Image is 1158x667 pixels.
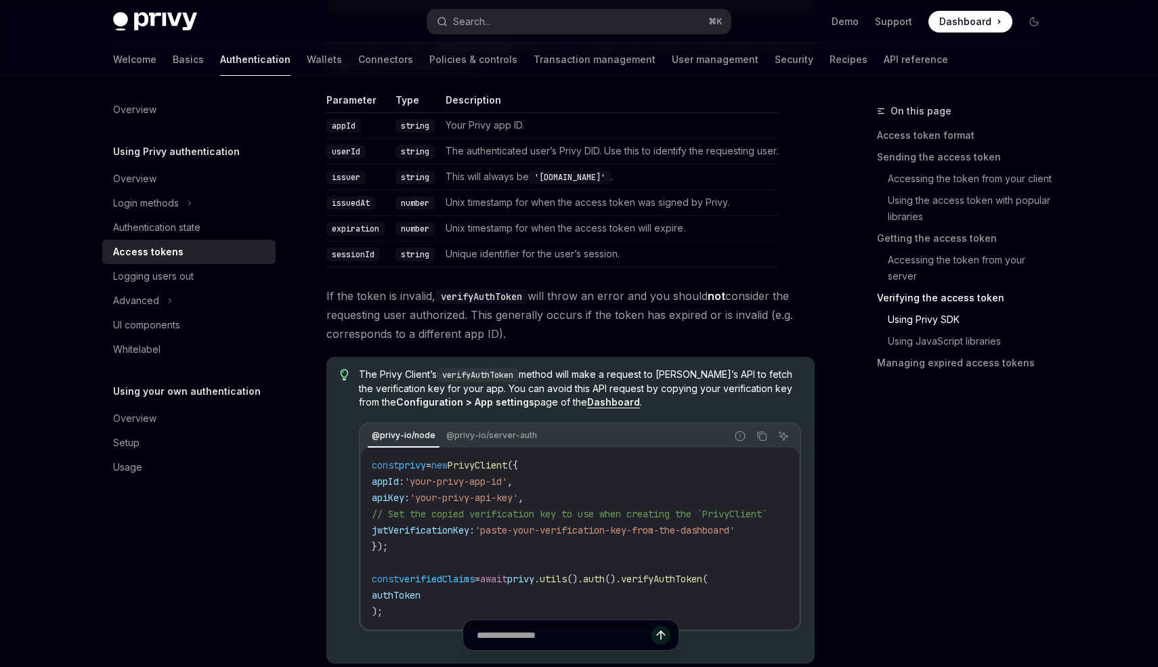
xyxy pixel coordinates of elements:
a: Welcome [113,43,156,76]
code: verifyAuthToken [435,289,528,304]
code: '[DOMAIN_NAME]' [529,171,611,184]
code: sessionId [326,248,380,261]
a: API reference [884,43,948,76]
span: appId: [372,475,404,488]
a: Authentication state [102,215,276,240]
span: PrivyClient [448,459,507,471]
span: }); [372,540,388,553]
a: Security [775,43,813,76]
th: Type [390,93,440,113]
span: , [507,475,513,488]
span: 'paste-your-verification-key-from-the-dashboard' [475,524,735,536]
div: Setup [113,435,140,451]
a: Getting the access token [877,228,1056,249]
td: Your Privy app ID. [440,112,778,138]
a: Logging users out [102,264,276,288]
button: Report incorrect code [731,427,749,445]
img: dark logo [113,12,197,31]
a: Authentication [220,43,291,76]
a: Usage [102,455,276,479]
td: Unique identifier for the user’s session. [440,241,778,267]
a: Setup [102,431,276,455]
div: Logging users out [113,268,194,284]
a: Overview [102,406,276,431]
button: Toggle dark mode [1023,11,1045,33]
td: Unix timestamp for when the access token will expire. [440,215,778,241]
div: Whitelabel [113,341,160,358]
a: Connectors [358,43,413,76]
span: apiKey: [372,492,410,504]
div: Overview [113,171,156,187]
code: verifyAuthToken [437,368,519,382]
span: 'your-privy-app-id' [404,475,507,488]
a: Policies & controls [429,43,517,76]
a: Whitelabel [102,337,276,362]
span: (). [567,573,583,585]
div: Login methods [113,195,179,211]
span: verifyAuthToken [621,573,702,585]
a: Overview [102,98,276,122]
a: Managing expired access tokens [877,352,1056,374]
a: Access token format [877,125,1056,146]
span: ( [702,573,708,585]
div: Authentication state [113,219,200,236]
h5: Using your own authentication [113,383,261,400]
code: expiration [326,222,385,236]
code: userId [326,145,366,158]
a: User management [672,43,758,76]
code: string [395,248,435,261]
span: ({ [507,459,518,471]
a: Support [875,15,912,28]
div: Advanced [113,293,159,309]
a: Transaction management [534,43,656,76]
a: UI components [102,313,276,337]
div: Usage [113,459,142,475]
div: Access tokens [113,244,184,260]
th: Parameter [326,93,390,113]
span: utils [540,573,567,585]
div: Search... [453,14,491,30]
span: ⌘ K [708,16,723,27]
a: Overview [102,167,276,191]
a: Wallets [307,43,342,76]
span: . [534,573,540,585]
span: 'your-privy-api-key' [410,492,518,504]
a: Access tokens [102,240,276,264]
span: const [372,573,399,585]
a: Using JavaScript libraries [888,330,1056,352]
code: issuer [326,171,366,184]
code: string [395,145,435,158]
svg: Tip [340,369,349,381]
span: On this page [891,103,951,119]
a: Using the access token with popular libraries [888,190,1056,228]
span: = [426,459,431,471]
td: The authenticated user’s Privy DID. Use this to identify the requesting user. [440,138,778,164]
span: jwtVerificationKey: [372,524,475,536]
div: Overview [113,102,156,118]
code: string [395,171,435,184]
span: await [480,573,507,585]
span: The Privy Client’s method will make a request to [PERSON_NAME]’s API to fetch the verification ke... [359,368,801,409]
div: @privy-io/server-auth [442,427,541,444]
a: Verifying the access token [877,287,1056,309]
h5: Using Privy authentication [113,144,240,160]
span: // Set the copied verification key to use when creating the `PrivyClient` [372,508,767,520]
a: Accessing the token from your client [888,168,1056,190]
span: = [475,573,480,585]
button: Ask AI [775,427,792,445]
span: Dashboard [939,15,991,28]
code: issuedAt [326,196,375,210]
span: If the token is invalid, will throw an error and you should consider the requesting user authoriz... [326,286,815,343]
a: Demo [832,15,859,28]
span: privy [507,573,534,585]
span: new [431,459,448,471]
button: Search...⌘K [427,9,731,34]
span: authToken [372,589,421,601]
td: Unix timestamp for when the access token was signed by Privy. [440,190,778,215]
div: @privy-io/node [368,427,439,444]
a: Dashboard [587,396,640,408]
strong: not [708,289,725,303]
a: Using Privy SDK [888,309,1056,330]
code: number [395,196,435,210]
